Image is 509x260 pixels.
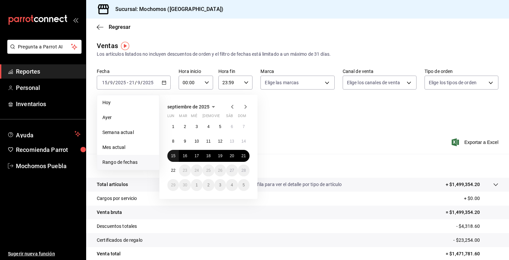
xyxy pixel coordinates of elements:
input: -- [137,80,141,85]
abbr: 29 de septiembre de 2025 [171,183,175,187]
span: Ayuda [16,130,72,138]
span: / [135,80,137,85]
abbr: 26 de septiembre de 2025 [218,168,222,173]
span: Regresar [109,24,131,30]
button: 15 de septiembre de 2025 [167,150,179,162]
input: -- [110,80,113,85]
p: Da clic en la fila para ver el detalle por tipo de artículo [232,181,342,188]
abbr: 27 de septiembre de 2025 [230,168,234,173]
span: Ayer [102,114,154,121]
button: septiembre de 2025 [167,103,217,111]
p: Descuentos totales [97,223,137,230]
span: / [113,80,115,85]
abbr: 9 de septiembre de 2025 [184,139,186,144]
button: 18 de septiembre de 2025 [202,150,214,162]
input: -- [102,80,108,85]
abbr: viernes [214,114,220,121]
a: Pregunta a Parrot AI [5,48,82,55]
button: 16 de septiembre de 2025 [179,150,191,162]
abbr: 1 de octubre de 2025 [196,183,198,187]
button: 10 de septiembre de 2025 [191,135,202,147]
abbr: 11 de septiembre de 2025 [206,139,210,144]
span: Elige las marcas [265,79,299,86]
abbr: 6 de septiembre de 2025 [231,124,233,129]
abbr: 3 de octubre de 2025 [219,183,221,187]
button: 20 de septiembre de 2025 [226,150,238,162]
abbr: 2 de octubre de 2025 [207,183,210,187]
button: 4 de octubre de 2025 [226,179,238,191]
abbr: jueves [202,114,242,121]
abbr: sábado [226,114,233,121]
button: open_drawer_menu [73,17,78,23]
label: Hora fin [218,69,253,74]
span: - [127,80,128,85]
p: = $1,471,781.60 [446,250,498,257]
span: Sugerir nueva función [8,250,81,257]
button: 1 de octubre de 2025 [191,179,202,191]
abbr: 23 de septiembre de 2025 [183,168,187,173]
abbr: 14 de septiembre de 2025 [242,139,246,144]
abbr: 25 de septiembre de 2025 [206,168,210,173]
p: Resumen [97,162,498,170]
button: Regresar [97,24,131,30]
button: 1 de septiembre de 2025 [167,121,179,133]
button: 5 de septiembre de 2025 [214,121,226,133]
label: Marca [260,69,334,74]
label: Fecha [97,69,171,74]
img: Tooltip marker [121,42,129,50]
input: ---- [142,80,154,85]
label: Canal de venta [343,69,417,74]
abbr: 18 de septiembre de 2025 [206,154,210,158]
abbr: 7 de septiembre de 2025 [243,124,245,129]
button: 29 de septiembre de 2025 [167,179,179,191]
span: Personal [16,83,81,92]
button: 3 de septiembre de 2025 [191,121,202,133]
button: Exportar a Excel [453,138,498,146]
p: - $4,318.60 [456,223,498,230]
button: 5 de octubre de 2025 [238,179,250,191]
span: Elige los tipos de orden [429,79,477,86]
input: -- [129,80,135,85]
p: + $1,499,354.20 [446,181,480,188]
abbr: 10 de septiembre de 2025 [195,139,199,144]
div: Los artículos listados no incluyen descuentos de orden y el filtro de fechas está limitado a un m... [97,51,498,58]
abbr: 4 de octubre de 2025 [231,183,233,187]
abbr: 1 de septiembre de 2025 [172,124,174,129]
p: = $1,499,354.20 [446,209,498,216]
abbr: 22 de septiembre de 2025 [171,168,175,173]
span: / [108,80,110,85]
button: 2 de octubre de 2025 [202,179,214,191]
span: Pregunta a Parrot AI [18,43,71,50]
p: Cargos por servicio [97,195,137,202]
label: Hora inicio [179,69,213,74]
p: - $23,254.00 [453,237,498,244]
span: Reportes [16,67,81,76]
abbr: 20 de septiembre de 2025 [230,154,234,158]
button: 8 de septiembre de 2025 [167,135,179,147]
abbr: 4 de septiembre de 2025 [207,124,210,129]
button: 7 de septiembre de 2025 [238,121,250,133]
button: 3 de octubre de 2025 [214,179,226,191]
abbr: 15 de septiembre de 2025 [171,154,175,158]
p: Total artículos [97,181,128,188]
button: 19 de septiembre de 2025 [214,150,226,162]
abbr: 17 de septiembre de 2025 [195,154,199,158]
p: Venta bruta [97,209,122,216]
button: 17 de septiembre de 2025 [191,150,202,162]
span: Semana actual [102,129,154,136]
abbr: 30 de septiembre de 2025 [183,183,187,187]
span: septiembre de 2025 [167,104,209,109]
input: ---- [115,80,126,85]
p: Venta total [97,250,121,257]
button: 4 de septiembre de 2025 [202,121,214,133]
button: 12 de septiembre de 2025 [214,135,226,147]
button: 2 de septiembre de 2025 [179,121,191,133]
button: 6 de septiembre de 2025 [226,121,238,133]
button: 24 de septiembre de 2025 [191,164,202,176]
abbr: domingo [238,114,246,121]
span: Inventarios [16,99,81,108]
span: / [141,80,142,85]
button: 9 de septiembre de 2025 [179,135,191,147]
label: Tipo de orden [424,69,498,74]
